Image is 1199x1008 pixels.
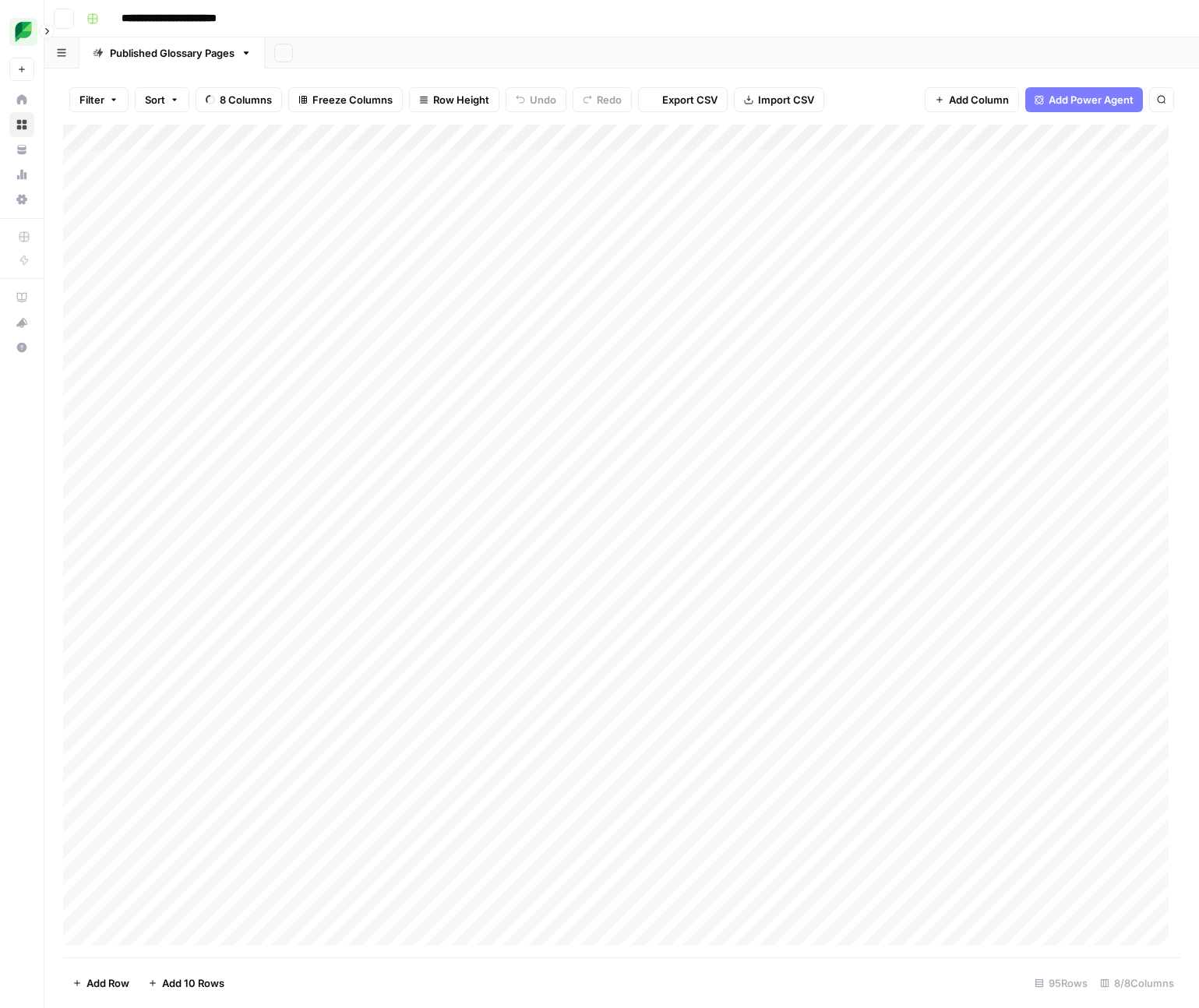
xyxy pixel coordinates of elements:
[145,92,165,107] span: Sort
[86,975,129,991] span: Add Row
[758,92,814,107] span: Import CSV
[220,92,272,107] span: 8 Columns
[9,87,34,112] a: Home
[9,310,34,335] button: What's new?
[110,45,235,61] div: Published Glossary Pages
[1049,92,1134,107] span: Add Power Agent
[662,92,718,107] span: Export CSV
[312,92,393,107] span: Freeze Columns
[573,87,632,112] button: Redo
[135,87,189,112] button: Sort
[409,87,499,112] button: Row Height
[196,87,282,112] button: 8 Columns
[949,92,1009,107] span: Add Column
[288,87,403,112] button: Freeze Columns
[10,311,34,334] div: What's new?
[925,87,1019,112] button: Add Column
[506,87,566,112] button: Undo
[9,137,34,162] a: Your Data
[79,92,104,107] span: Filter
[1094,971,1180,996] div: 8/8 Columns
[9,162,34,187] a: Usage
[9,187,34,212] a: Settings
[530,92,556,107] span: Undo
[9,18,37,46] img: SproutSocial Logo
[734,87,824,112] button: Import CSV
[1025,87,1143,112] button: Add Power Agent
[597,92,622,107] span: Redo
[69,87,129,112] button: Filter
[638,87,728,112] button: Export CSV
[139,971,234,996] button: Add 10 Rows
[433,92,489,107] span: Row Height
[63,971,139,996] button: Add Row
[1028,971,1094,996] div: 95 Rows
[162,975,224,991] span: Add 10 Rows
[9,335,34,360] button: Help + Support
[9,112,34,137] a: Browse
[9,12,34,51] button: Workspace: SproutSocial
[79,37,265,69] a: Published Glossary Pages
[9,285,34,310] a: AirOps Academy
